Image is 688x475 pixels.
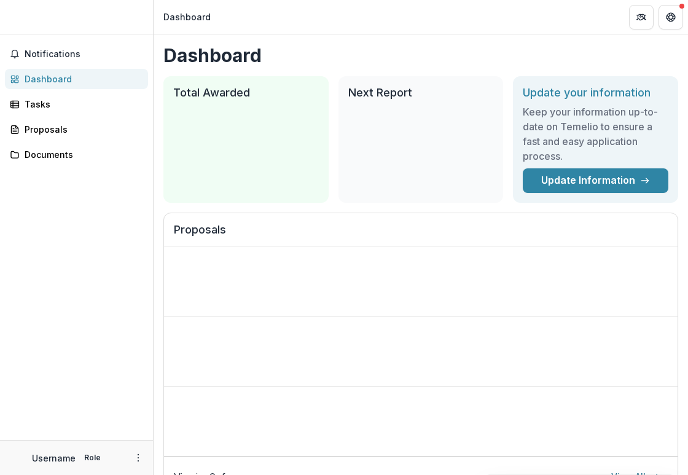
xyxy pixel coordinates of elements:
[25,49,143,60] span: Notifications
[25,123,138,136] div: Proposals
[158,8,216,26] nav: breadcrumb
[629,5,654,29] button: Partners
[32,452,76,465] p: Username
[25,148,138,161] div: Documents
[131,450,146,465] button: More
[523,168,668,193] a: Update Information
[5,69,148,89] a: Dashboard
[5,144,148,165] a: Documents
[659,5,683,29] button: Get Help
[523,86,668,100] h2: Update your information
[348,86,494,100] h2: Next Report
[5,94,148,114] a: Tasks
[5,119,148,139] a: Proposals
[25,98,138,111] div: Tasks
[25,73,138,85] div: Dashboard
[173,86,319,100] h2: Total Awarded
[163,44,678,66] h1: Dashboard
[5,44,148,64] button: Notifications
[80,452,104,463] p: Role
[163,10,211,23] div: Dashboard
[523,104,668,163] h3: Keep your information up-to-date on Temelio to ensure a fast and easy application process.
[174,223,668,246] h2: Proposals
